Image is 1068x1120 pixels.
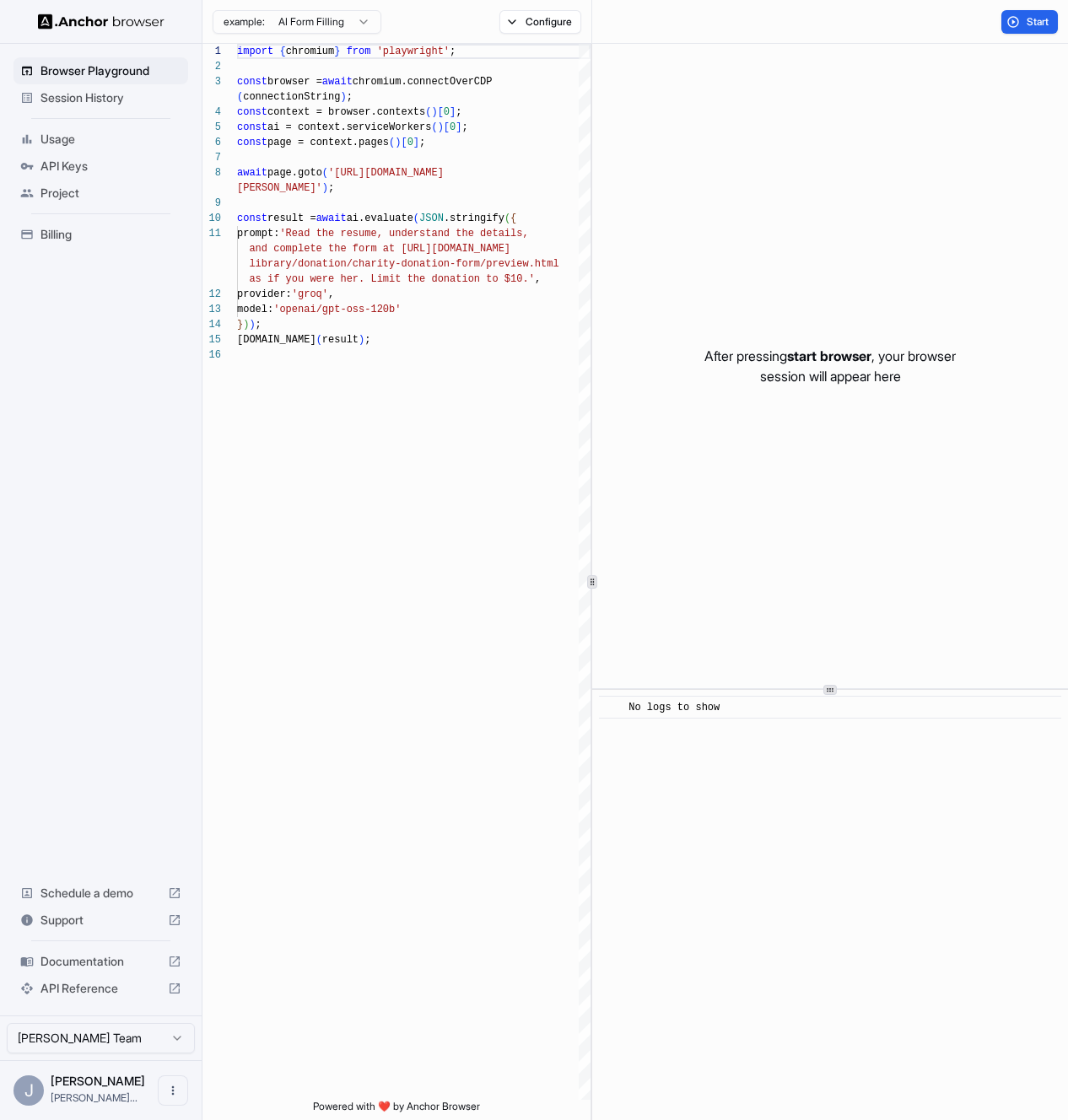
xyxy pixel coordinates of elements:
[389,137,395,148] span: (
[444,121,450,133] span: [
[267,121,431,133] span: ai = context.serviceWorkers
[237,319,243,331] span: }
[322,167,328,179] span: (
[40,89,181,106] span: Session History
[13,975,188,1002] div: API Reference
[13,880,188,907] div: Schedule a demo
[40,953,161,970] span: Documentation
[419,137,425,148] span: ;
[40,226,181,243] span: Billing
[202,105,221,120] div: 4
[202,165,221,180] div: 8
[267,106,425,118] span: context = browser.contexts
[316,213,347,224] span: await
[237,228,279,240] span: prompt:
[13,907,188,934] div: Support
[202,74,221,89] div: 3
[438,106,444,118] span: [
[249,273,534,285] span: as if you were her. Limit the donation to $10.'
[249,319,255,331] span: )
[444,106,450,118] span: 0
[202,287,221,302] div: 12
[347,213,413,224] span: ai.evaluate
[444,213,504,224] span: .stringify
[237,91,243,103] span: (
[292,288,328,300] span: 'groq'
[237,167,267,179] span: await
[224,15,265,29] span: example:
[237,76,267,88] span: const
[40,158,181,175] span: API Keys
[413,137,419,148] span: ]
[340,91,346,103] span: )
[377,46,450,57] span: 'playwright'
[607,699,616,716] span: ​
[499,10,581,34] button: Configure
[628,702,720,713] span: No logs to show
[237,304,273,315] span: model:
[40,131,181,148] span: Usage
[13,221,188,248] div: Billing
[38,13,165,30] img: Anchor Logo
[456,106,461,118] span: ;
[273,304,401,315] span: 'openai/gpt-oss-120b'
[347,46,371,57] span: from
[431,121,437,133] span: (
[202,135,221,150] div: 6
[359,334,364,346] span: )
[202,196,221,211] div: 9
[787,347,871,364] span: start browser
[243,319,249,331] span: )
[202,332,221,347] div: 15
[316,334,322,346] span: (
[13,948,188,975] div: Documentation
[202,211,221,226] div: 10
[40,885,161,902] span: Schedule a demo
[202,302,221,317] div: 13
[704,346,956,386] p: After pressing , your browser session will appear here
[13,84,188,111] div: Session History
[510,213,516,224] span: {
[249,258,553,270] span: library/donation/charity-donation-form/preview.htm
[401,137,407,148] span: [
[438,121,444,133] span: )
[249,243,510,255] span: and complete the form at [URL][DOMAIN_NAME]
[431,106,437,118] span: )
[237,334,316,346] span: [DOMAIN_NAME]
[419,213,444,224] span: JSON
[13,57,188,84] div: Browser Playground
[267,76,322,88] span: browser =
[13,153,188,180] div: API Keys
[535,273,541,285] span: ,
[202,44,221,59] div: 1
[322,76,353,88] span: await
[395,137,401,148] span: )
[1001,10,1058,34] button: Start
[425,106,431,118] span: (
[237,46,273,57] span: import
[237,137,267,148] span: const
[347,91,353,103] span: ;
[13,1075,44,1106] div: J
[40,912,161,929] span: Support
[334,46,340,57] span: }
[353,76,493,88] span: chromium.connectOverCDP
[40,185,181,202] span: Project
[202,120,221,135] div: 5
[328,288,334,300] span: ,
[413,213,419,224] span: (
[286,46,335,57] span: chromium
[450,106,456,118] span: ]
[279,46,285,57] span: {
[322,334,359,346] span: result
[267,167,322,179] span: page.goto
[450,121,456,133] span: 0
[202,226,221,241] div: 11
[202,347,221,363] div: 16
[267,137,389,148] span: page = context.pages
[202,150,221,165] div: 7
[13,180,188,207] div: Project
[40,62,181,79] span: Browser Playground
[328,182,334,194] span: ;
[407,137,413,148] span: 0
